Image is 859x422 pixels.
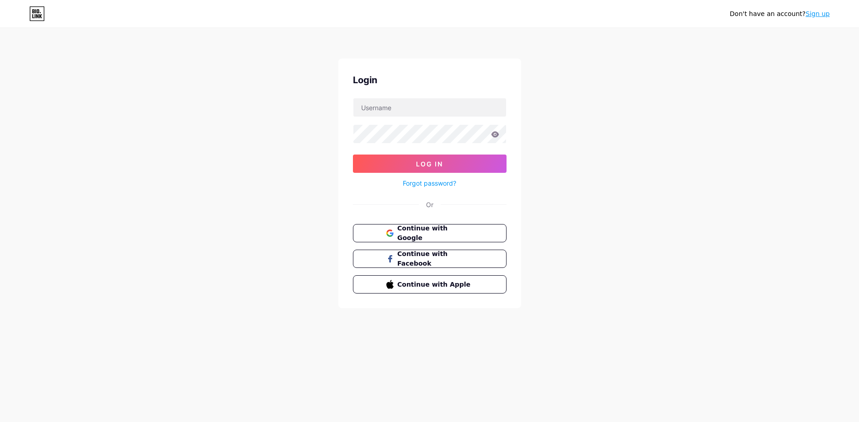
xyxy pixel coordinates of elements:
div: Login [353,73,507,87]
button: Continue with Apple [353,275,507,294]
a: Sign up [806,10,830,17]
a: Forgot password? [403,178,456,188]
input: Username [353,98,506,117]
span: Continue with Facebook [397,249,473,268]
span: Continue with Google [397,224,473,243]
span: Continue with Apple [397,280,473,289]
button: Continue with Facebook [353,250,507,268]
button: Continue with Google [353,224,507,242]
div: Or [426,200,433,209]
div: Don't have an account? [730,9,830,19]
button: Log In [353,155,507,173]
span: Log In [416,160,443,168]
